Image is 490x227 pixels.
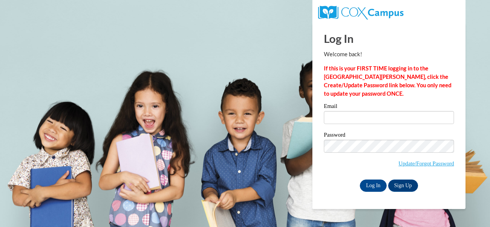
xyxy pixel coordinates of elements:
a: Update/Forgot Password [399,160,454,167]
strong: If this is your FIRST TIME logging in to the [GEOGRAPHIC_DATA][PERSON_NAME], click the Create/Upd... [324,65,451,97]
label: Password [324,132,454,140]
a: Sign Up [388,180,418,192]
input: Log In [360,180,387,192]
p: Welcome back! [324,50,454,59]
label: Email [324,103,454,111]
h1: Log In [324,31,454,46]
img: COX Campus [318,6,403,20]
a: COX Campus [318,9,403,15]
